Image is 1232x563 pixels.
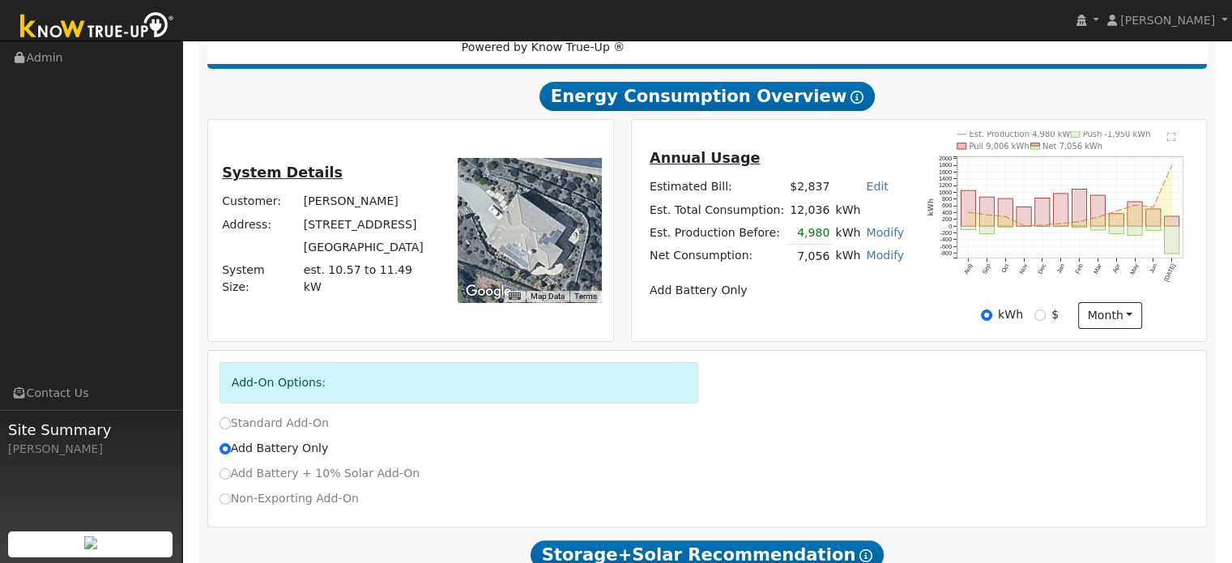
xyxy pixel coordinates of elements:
[1111,262,1122,275] text: Apr
[1097,216,1099,219] circle: onclick=""
[833,221,863,245] td: kWh
[1078,220,1081,223] circle: onclick=""
[787,176,833,198] td: $2,837
[220,490,359,507] label: Non-Exporting Add-On
[1134,204,1136,207] circle: onclick=""
[1034,309,1046,321] input: $
[539,82,875,111] span: Energy Consumption Overview
[220,417,231,429] input: Standard Add-On
[1017,207,1031,226] rect: onclick=""
[962,262,974,275] text: Aug
[1153,206,1155,208] circle: onclick=""
[998,306,1023,323] label: kWh
[12,9,182,45] img: Know True-Up
[1037,262,1048,275] text: Dec
[981,309,992,321] input: kWh
[1072,226,1087,228] rect: onclick=""
[939,181,952,189] text: 1200
[646,245,787,268] td: Net Consumption:
[220,190,301,213] td: Customer:
[1090,195,1105,226] rect: onclick=""
[646,176,787,198] td: Estimated Bill:
[940,243,953,250] text: -600
[650,150,760,166] u: Annual Usage
[967,211,970,214] circle: onclick=""
[939,155,952,162] text: 2000
[1120,14,1215,27] span: [PERSON_NAME]
[986,214,988,216] circle: onclick=""
[301,258,435,298] td: System Size
[1090,226,1105,230] rect: onclick=""
[833,245,863,268] td: kWh
[646,279,906,302] td: Add Battery Only
[222,164,343,181] u: System Details
[301,190,435,213] td: [PERSON_NAME]
[1167,132,1176,142] text: 
[220,213,301,236] td: Address:
[509,291,520,302] button: Keyboard shortcuts
[939,161,952,168] text: 1800
[1165,226,1179,254] rect: onclick=""
[961,226,975,229] rect: onclick=""
[942,195,952,203] text: 800
[1078,302,1142,330] button: month
[220,468,231,480] input: Add Battery + 10% Solar Add-On
[940,250,953,257] text: -800
[1042,142,1102,151] text: Net 7,056 kWh
[220,362,699,403] div: Add-On Options:
[220,258,301,298] td: System Size:
[8,441,173,458] div: [PERSON_NAME]
[1042,224,1044,226] circle: onclick=""
[1092,262,1103,275] text: Mar
[220,493,231,505] input: Non-Exporting Add-On
[1083,130,1151,139] text: Push -1,950 kWh
[646,198,787,221] td: Est. Total Consumption:
[1023,224,1025,227] circle: onclick=""
[970,130,1076,139] text: Est. Production 4,980 kWh
[866,226,904,239] a: Modify
[301,236,435,258] td: [GEOGRAPHIC_DATA]
[866,249,904,262] a: Modify
[646,221,787,245] td: Est. Production Before:
[1109,214,1123,226] rect: onclick=""
[940,229,953,237] text: -200
[998,226,1012,227] rect: onclick=""
[1128,226,1142,235] rect: onclick=""
[1018,262,1030,275] text: Nov
[1055,262,1066,275] text: Jan
[859,549,872,562] i: Show Help
[949,223,952,230] text: 0
[787,245,833,268] td: 7,056
[833,198,907,221] td: kWh
[462,281,515,302] img: Google
[1074,262,1085,275] text: Feb
[866,180,888,193] a: Edit
[462,281,515,302] a: Open this area in Google Maps (opens a new window)
[979,226,994,233] rect: onclick=""
[787,198,833,221] td: 12,036
[84,536,97,549] img: retrieve
[942,209,952,216] text: 400
[220,443,231,454] input: Add Battery Only
[850,91,863,104] i: Show Help
[1109,226,1123,233] rect: onclick=""
[998,198,1012,226] rect: onclick=""
[1059,222,1062,224] circle: onclick=""
[940,236,953,243] text: -400
[1054,226,1068,227] rect: onclick=""
[942,202,952,209] text: 600
[1165,216,1179,226] rect: onclick=""
[939,175,952,182] text: 1400
[1162,262,1177,283] text: [DATE]
[304,263,412,293] span: est. 10.57 to 11.49 kW
[927,198,936,216] text: kWh
[1000,262,1011,274] text: Oct
[1148,262,1158,275] text: Jun
[939,189,952,196] text: 1000
[8,419,173,441] span: Site Summary
[981,262,992,275] text: Sep
[301,213,435,236] td: [STREET_ADDRESS]
[1072,189,1087,226] rect: onclick=""
[1128,202,1142,226] rect: onclick=""
[1035,198,1050,227] rect: onclick=""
